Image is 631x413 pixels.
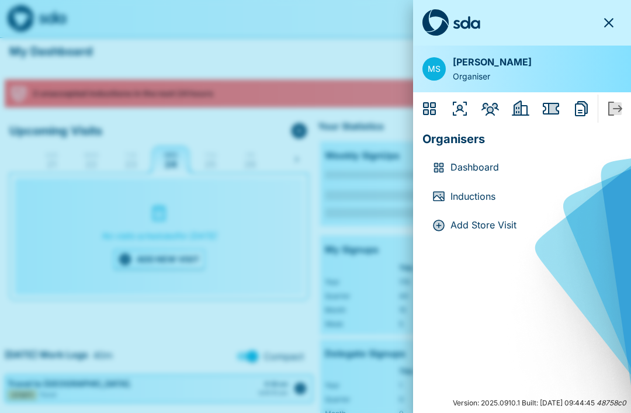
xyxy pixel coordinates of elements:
[422,57,446,81] a: MS
[476,95,504,123] button: Members
[601,95,629,123] button: Sign Out
[432,189,450,203] div: Inductions
[422,9,480,36] img: sda-logo-full-dark.svg
[422,57,446,81] button: Open settings
[413,393,631,413] div: Version: 2025.0910.1 Built: [DATE] 09:44:45
[422,182,622,211] div: InductionsInductions
[450,160,612,175] p: Dashboard
[446,95,474,123] button: Organisers
[422,153,622,182] div: DashboardDashboard
[567,95,595,123] button: Reports
[507,95,535,123] button: Employers
[432,218,450,232] div: Add Store Visit
[597,398,626,407] i: 48758c0
[453,55,532,70] p: [PERSON_NAME]
[537,95,565,123] button: Issues
[422,125,622,148] p: Organisers
[422,211,622,240] div: Add Store VisitAdd Store Visit
[450,218,612,233] p: Add Store Visit
[432,161,450,175] div: Dashboard
[453,70,532,83] p: Organiser
[415,95,443,123] button: Dashboard
[450,189,612,204] p: Inductions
